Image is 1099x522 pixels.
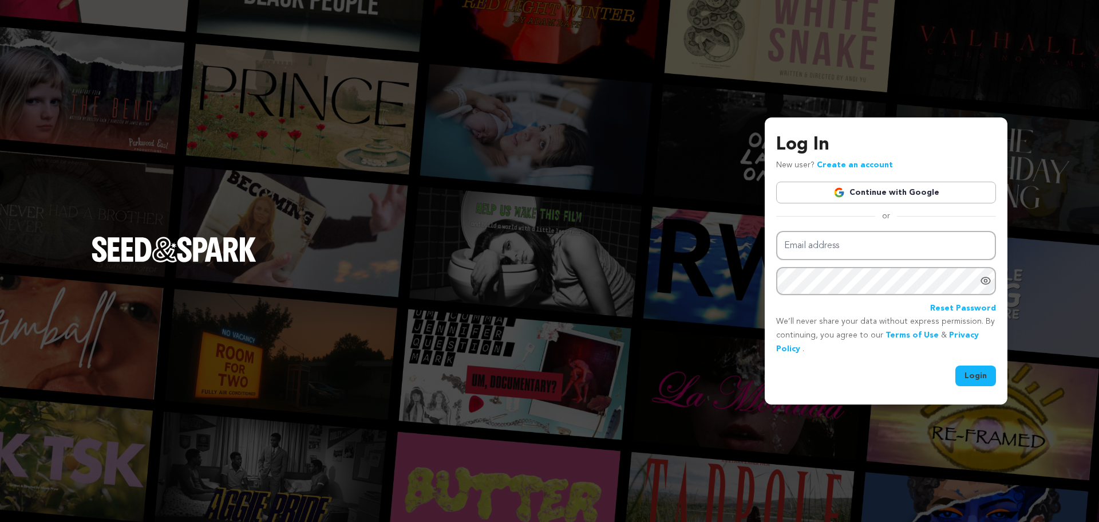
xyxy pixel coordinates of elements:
img: Seed&Spark Logo [92,237,256,262]
button: Login [955,366,996,386]
p: New user? [776,159,893,172]
a: Reset Password [930,302,996,316]
a: Terms of Use [885,331,939,339]
a: Show password as plain text. Warning: this will display your password on the screen. [980,275,991,286]
a: Create an account [817,161,893,169]
p: We’ll never share your data without express permission. By continuing, you agree to our & . [776,315,996,356]
img: Google logo [833,187,845,198]
h3: Log In [776,131,996,159]
a: Continue with Google [776,182,996,203]
span: or [875,210,897,222]
input: Email address [776,231,996,260]
a: Seed&Spark Homepage [92,237,256,285]
a: Privacy Policy [776,331,979,353]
